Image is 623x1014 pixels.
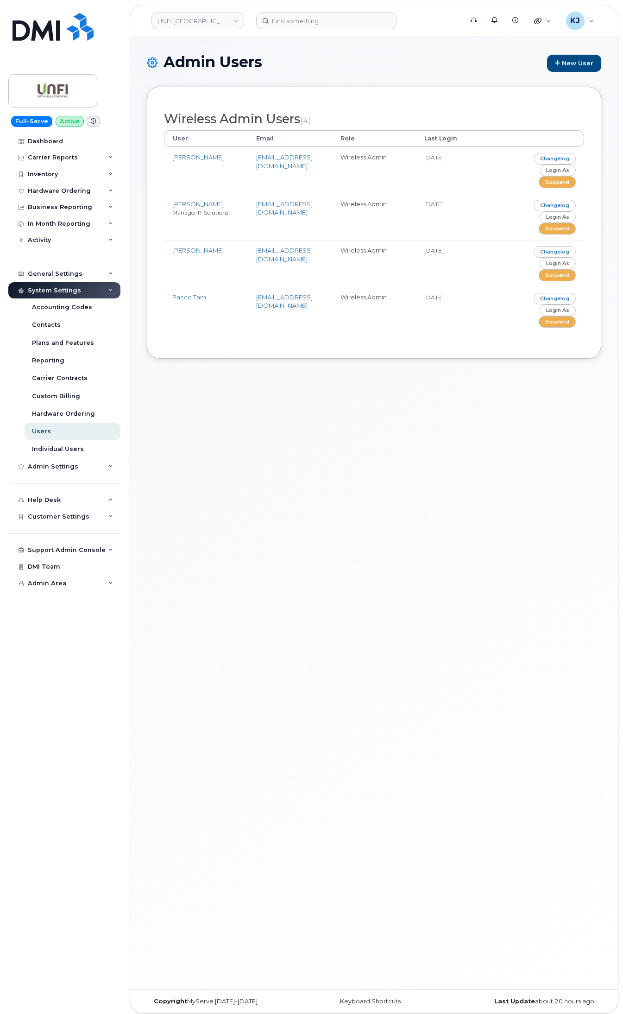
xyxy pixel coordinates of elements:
[256,247,313,263] a: [EMAIL_ADDRESS][DOMAIN_NAME]
[332,194,416,241] td: Wireless Admin
[256,200,313,216] a: [EMAIL_ADDRESS][DOMAIN_NAME]
[534,200,576,211] a: Changelog
[172,209,228,216] small: Manager IT Solutions
[547,55,601,72] a: New User
[424,201,444,208] small: [DATE]
[540,304,576,316] a: Login as
[248,130,332,147] th: Email
[332,147,416,194] td: Wireless Admin
[450,998,601,1005] div: about 20 hours ago
[540,165,576,176] a: Login as
[147,54,601,72] h1: Admin Users
[539,223,576,234] a: Suspend
[416,130,500,147] th: Last Login
[300,115,311,125] small: (4)
[534,153,576,165] a: Changelog
[332,130,416,147] th: Role
[164,112,584,126] h2: Wireless Admin Users
[332,287,416,334] td: Wireless Admin
[172,200,224,208] a: [PERSON_NAME]
[424,154,444,161] small: [DATE]
[539,316,576,328] a: Suspend
[540,211,576,223] a: Login as
[534,293,576,304] a: Changelog
[256,293,313,310] a: [EMAIL_ADDRESS][DOMAIN_NAME]
[164,130,248,147] th: User
[332,240,416,287] td: Wireless Admin
[539,176,576,188] a: Suspend
[540,258,576,269] a: Login as
[172,293,206,301] a: Pacco Tam
[154,998,187,1005] strong: Copyright
[424,247,444,254] small: [DATE]
[494,998,535,1005] strong: Last Update
[539,269,576,281] a: Suspend
[340,998,401,1005] a: Keyboard Shortcuts
[424,294,444,301] small: [DATE]
[256,153,313,170] a: [EMAIL_ADDRESS][DOMAIN_NAME]
[172,247,224,254] a: [PERSON_NAME]
[147,998,298,1005] div: MyServe [DATE]–[DATE]
[172,153,224,161] a: [PERSON_NAME]
[534,246,576,258] a: Changelog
